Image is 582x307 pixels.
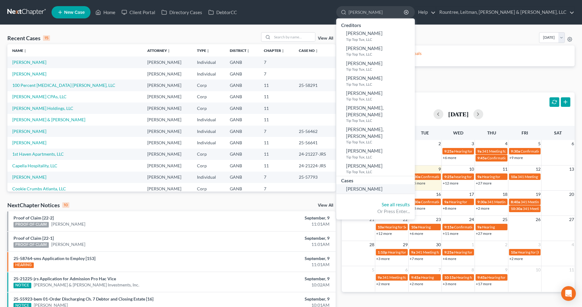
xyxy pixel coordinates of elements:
i: unfold_more [246,49,250,53]
td: GANB [225,80,259,91]
span: 9:25a [444,149,453,153]
a: [PERSON_NAME]Tip Top Tux, LLC [336,88,415,103]
span: Hearing for [482,174,500,179]
span: 4 [571,241,575,248]
span: hearing for [454,174,472,179]
td: Corp [192,149,225,160]
span: 341 Meeting for [487,200,513,204]
td: [PERSON_NAME] [142,172,192,183]
span: 12 [535,165,541,173]
td: 7 [259,183,294,194]
input: Search by name... [349,6,405,18]
td: [PERSON_NAME] [142,126,192,137]
span: 9a [411,250,415,255]
td: GANB [225,91,259,103]
td: Individual [192,114,225,125]
span: 9:45a [477,275,487,280]
a: Case Nounfold_more [299,48,318,53]
span: 8 [471,266,475,274]
a: [PERSON_NAME], [PERSON_NAME]Tip Top Tux, LLC [336,125,415,146]
td: [PERSON_NAME] [142,149,192,160]
td: GANB [225,56,259,68]
i: unfold_more [315,49,318,53]
div: PROOF OF CLAIM [13,242,49,248]
span: 2 [438,140,441,147]
td: [PERSON_NAME] [142,137,192,148]
span: 13 [569,165,575,173]
a: View All [318,36,333,41]
span: [PERSON_NAME] [346,75,383,81]
span: Hearing for Seyria [PERSON_NAME] and [PERSON_NAME] [384,225,479,229]
span: 9a [477,149,481,153]
a: Client Portal [118,7,158,18]
a: 1st Haven Apartments, LLC [12,151,64,157]
span: 1:10p [378,250,387,255]
div: 11:01AM [228,221,330,227]
span: 5 [538,140,541,147]
span: 341 Meeting for [416,250,441,255]
td: Individual [192,68,225,80]
td: 7 [259,68,294,80]
a: +2 more [410,282,423,286]
a: 100 Percent [MEDICAL_DATA] [PERSON_NAME], LLC [12,83,115,88]
span: 341 Meeting for [PERSON_NAME] [482,149,537,153]
td: GANB [225,137,259,148]
td: 11 [259,137,294,148]
a: +25 more [410,181,425,185]
span: [PERSON_NAME] [346,186,383,192]
span: 341 Meeting for [382,275,408,280]
span: 28 [369,241,375,248]
span: Fri [522,130,528,135]
span: [PERSON_NAME] [346,148,383,153]
span: 8:40a [511,200,520,204]
td: Corp [192,183,225,194]
span: 6 [405,266,408,274]
span: [PERSON_NAME], [PERSON_NAME] [346,105,384,117]
td: Individual [192,126,225,137]
span: 11 [569,266,575,274]
span: 9:15a [444,225,453,229]
a: +9 more [509,155,523,160]
td: GANB [225,149,259,160]
span: 9:25a [444,174,453,179]
small: Tip Top Tux, LLC [346,37,413,42]
td: 24-21224-JRS [294,160,336,171]
div: Cases [336,176,415,184]
span: Hearing for A-1 Express Delivery Service, Inc. [388,250,460,255]
span: 9:45a [411,275,420,280]
span: 26 [535,216,541,223]
td: [PERSON_NAME] [142,91,192,103]
td: [PERSON_NAME] [142,160,192,171]
div: 15 [43,35,50,41]
span: 2 [504,241,508,248]
td: GANB [225,103,259,114]
div: Or Press Enter... [341,208,410,215]
a: +17 more [476,282,491,286]
div: 10:02AM [228,282,330,288]
a: 25-21225-jrs Application for Admission Pro Hac Vice [13,276,116,281]
a: 25-55923-bem 01-Order Discharging Ch. 7 Debtor and Closing Estate [16] [13,296,153,301]
span: 3 [471,140,475,147]
span: 9:45a [477,156,487,160]
a: See all results [382,202,410,207]
td: GANB [225,160,259,171]
td: GANB [225,68,259,80]
span: 1 [471,241,475,248]
span: 10a [511,250,517,255]
a: +4 more [443,256,456,261]
small: Tip Top Tux, LLC [346,118,413,123]
td: GANB [225,126,259,137]
a: +12 more [443,181,458,185]
a: [PERSON_NAME] & [PERSON_NAME] Investments, Inc. [34,282,139,288]
td: [PERSON_NAME] [142,56,192,68]
span: 9 [438,165,441,173]
a: [PERSON_NAME] [51,241,85,247]
a: Nameunfold_more [12,48,27,53]
span: 341 Meeting for [521,200,546,204]
div: 10 [62,202,69,208]
span: 9a [444,200,448,204]
i: unfold_more [23,49,27,53]
a: Districtunfold_more [230,48,250,53]
span: Confirmation Hearing [487,156,522,160]
div: Creditors [336,21,415,29]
